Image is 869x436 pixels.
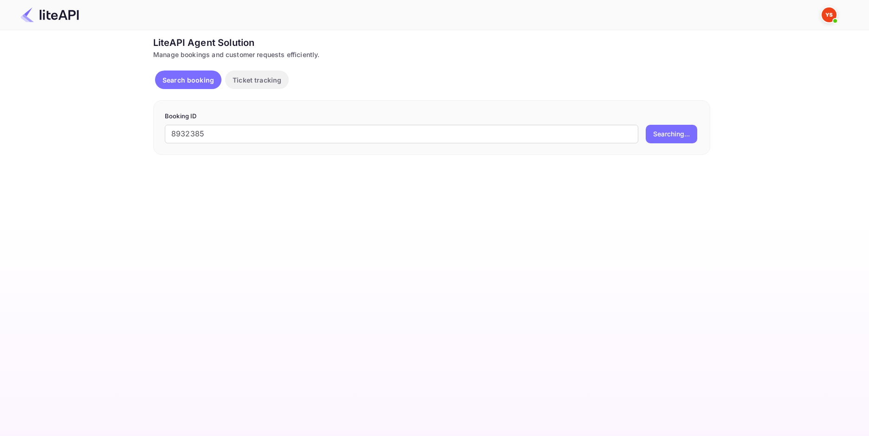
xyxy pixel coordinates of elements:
img: Yandex Support [822,7,837,22]
img: LiteAPI Logo [20,7,79,22]
input: Enter Booking ID (e.g., 63782194) [165,125,638,143]
button: Searching... [646,125,697,143]
p: Booking ID [165,112,699,121]
div: Manage bookings and customer requests efficiently. [153,50,710,59]
div: LiteAPI Agent Solution [153,36,710,50]
p: Search booking [162,75,214,85]
p: Ticket tracking [233,75,281,85]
